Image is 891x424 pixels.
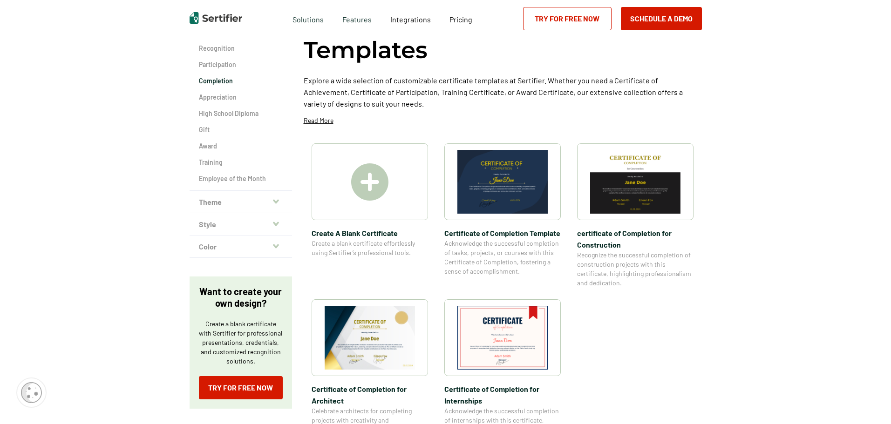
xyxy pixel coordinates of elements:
[590,150,680,214] img: certificate of Completion for Construction
[190,27,292,191] div: Category
[312,383,428,406] span: Certificate of Completion​ for Architect
[190,236,292,258] button: Color
[390,13,431,24] a: Integrations
[199,319,283,366] p: Create a blank certificate with Sertifier for professional presentations, credentials, and custom...
[844,379,891,424] iframe: Chat Widget
[199,376,283,399] a: Try for Free Now
[444,227,561,239] span: Certificate of Completion Template
[457,150,548,214] img: Certificate of Completion Template
[199,93,283,102] a: Appreciation
[199,76,283,86] a: Completion
[457,306,548,370] img: Certificate of Completion​ for Internships
[444,239,561,276] span: Acknowledge the successful completion of tasks, projects, or courses with this Certificate of Com...
[577,143,694,288] a: certificate of Completion for Constructioncertificate of Completion for ConstructionRecognize the...
[199,109,283,118] a: High School Diploma
[351,163,388,201] img: Create A Blank Certificate
[577,250,694,288] span: Recognize the successful completion of construction projects with this certificate, highlighting ...
[199,125,283,135] a: Gift
[449,15,472,24] span: Pricing
[577,227,694,250] span: certificate of Completion for Construction
[325,306,415,370] img: Certificate of Completion​ for Architect
[444,383,561,406] span: Certificate of Completion​ for Internships
[621,7,702,30] button: Schedule a Demo
[21,382,42,403] img: Cookie Popup Icon
[312,227,428,239] span: Create A Blank Certificate
[190,12,242,24] img: Sertifier | Digital Credentialing Platform
[304,74,702,109] p: Explore a wide selection of customizable certificate templates at Sertifier. Whether you need a C...
[199,44,283,53] a: Recognition
[449,13,472,24] a: Pricing
[342,13,372,24] span: Features
[199,60,283,69] a: Participation
[304,116,333,125] p: Read More
[199,286,283,309] p: Want to create your own design?
[199,141,283,151] a: Award
[523,7,612,30] a: Try for Free Now
[199,158,283,167] a: Training
[292,13,324,24] span: Solutions
[199,174,283,183] a: Employee of the Month
[190,213,292,236] button: Style
[444,143,561,288] a: Certificate of Completion TemplateCertificate of Completion TemplateAcknowledge the successful co...
[390,15,431,24] span: Integrations
[190,191,292,213] button: Theme
[312,239,428,257] span: Create a blank certificate effortlessly using Sertifier’s professional tools.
